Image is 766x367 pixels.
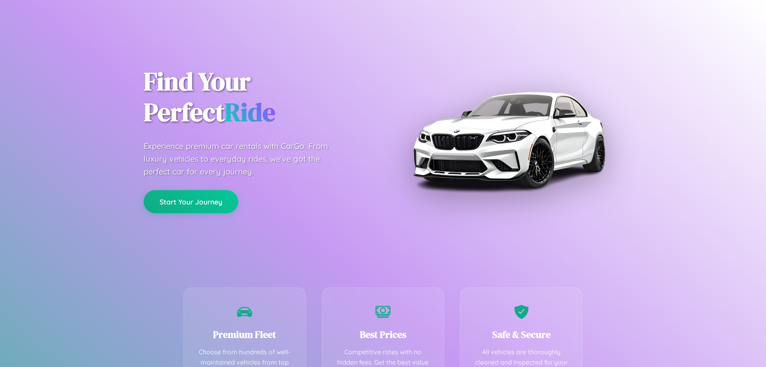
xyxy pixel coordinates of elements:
[409,40,608,240] img: Premium BMW car rental vehicle
[144,190,238,213] button: Start Your Journey
[225,95,275,129] span: Ride
[472,328,570,341] h3: Safe & Secure
[334,328,432,341] h3: Best Prices
[196,328,294,341] h3: Premium Fleet
[144,66,371,128] h1: Find Your Perfect
[144,140,343,178] p: Experience premium car rentals with CarGo. From luxury vehicles to everyday rides, we've got the ...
